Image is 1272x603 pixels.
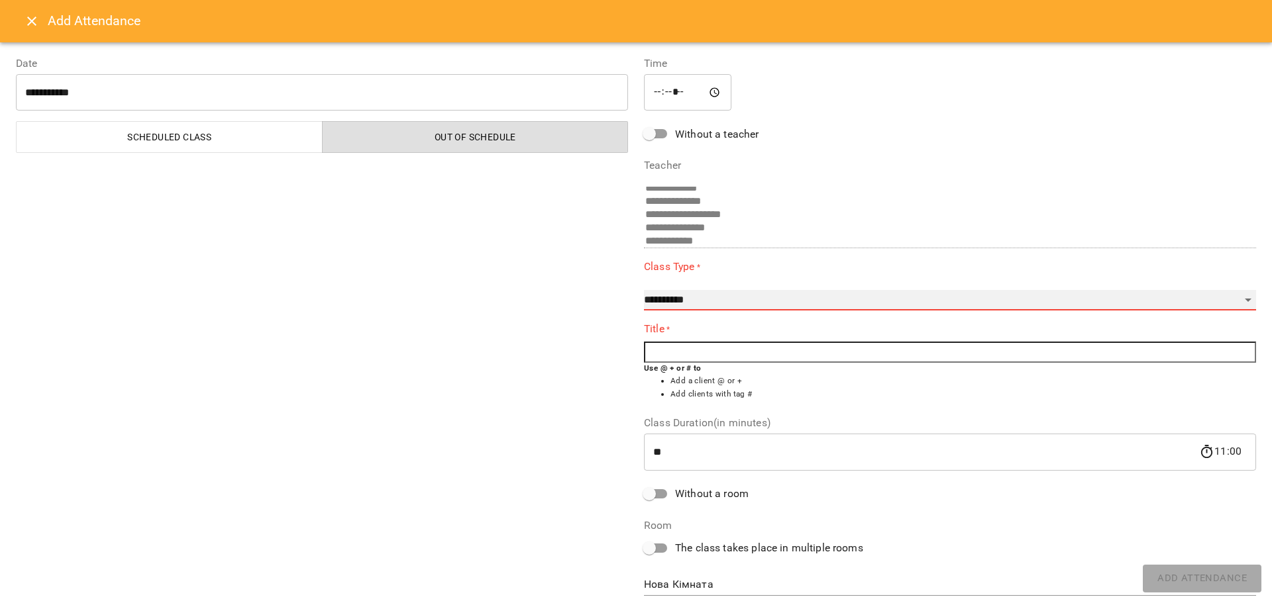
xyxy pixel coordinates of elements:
[16,121,323,153] button: Scheduled class
[644,418,1256,428] label: Class Duration(in minutes)
[644,259,1256,274] label: Class Type
[644,58,1256,69] label: Time
[670,375,1256,388] li: Add a client @ or +
[25,129,315,145] span: Scheduled class
[675,126,759,142] span: Without a teacher
[48,11,1256,31] h6: Add Attendance
[644,363,702,373] b: Use @ + or # to
[675,486,749,502] span: Without a room
[644,321,1256,336] label: Title
[322,121,629,153] button: Out of Schedule
[675,540,863,556] span: The class takes place in multiple rooms
[670,388,1256,401] li: Add clients with tag #
[644,520,1256,531] label: Room
[644,575,1256,596] div: Нова Кімната
[331,129,621,145] span: Out of Schedule
[16,58,628,69] label: Date
[16,5,48,37] button: Close
[644,160,1256,171] label: Teacher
